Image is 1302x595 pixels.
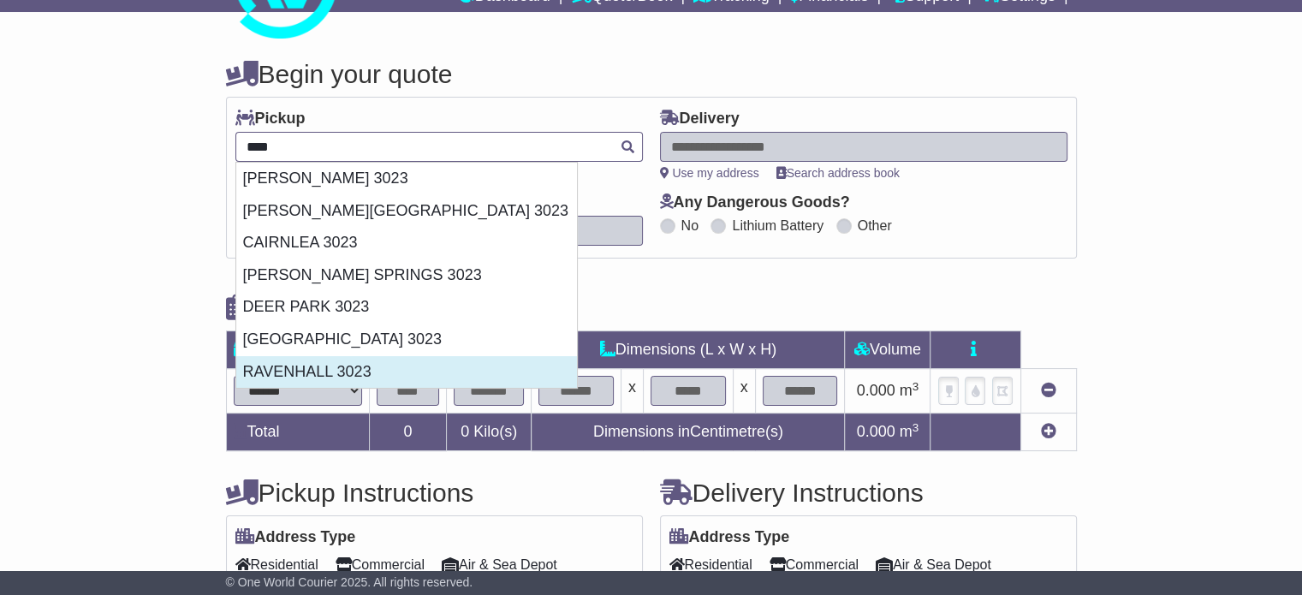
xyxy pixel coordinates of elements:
[461,423,469,440] span: 0
[236,356,577,389] div: RAVENHALL 3023
[858,217,892,234] label: Other
[236,324,577,356] div: [GEOGRAPHIC_DATA] 3023
[235,110,306,128] label: Pickup
[236,163,577,195] div: [PERSON_NAME] 3023
[733,369,755,414] td: x
[621,369,643,414] td: x
[442,551,557,578] span: Air & Sea Depot
[369,414,447,451] td: 0
[900,423,919,440] span: m
[913,421,919,434] sup: 3
[776,166,900,180] a: Search address book
[857,423,895,440] span: 0.000
[236,227,577,259] div: CAIRNLEA 3023
[669,528,790,547] label: Address Type
[226,294,441,322] h4: Package details |
[660,166,759,180] a: Use my address
[236,259,577,292] div: [PERSON_NAME] SPRINGS 3023
[226,575,473,589] span: © One World Courier 2025. All rights reserved.
[913,380,919,393] sup: 3
[681,217,699,234] label: No
[532,414,845,451] td: Dimensions in Centimetre(s)
[447,414,532,451] td: Kilo(s)
[226,479,643,507] h4: Pickup Instructions
[226,414,369,451] td: Total
[660,193,850,212] label: Any Dangerous Goods?
[226,60,1077,88] h4: Begin your quote
[845,331,930,369] td: Volume
[857,382,895,399] span: 0.000
[235,528,356,547] label: Address Type
[876,551,991,578] span: Air & Sea Depot
[236,291,577,324] div: DEER PARK 3023
[770,551,859,578] span: Commercial
[235,132,643,162] typeahead: Please provide city
[660,479,1077,507] h4: Delivery Instructions
[532,331,845,369] td: Dimensions (L x W x H)
[669,551,752,578] span: Residential
[1041,423,1056,440] a: Add new item
[336,551,425,578] span: Commercial
[236,195,577,228] div: [PERSON_NAME][GEOGRAPHIC_DATA] 3023
[900,382,919,399] span: m
[235,551,318,578] span: Residential
[732,217,823,234] label: Lithium Battery
[226,331,369,369] td: Type
[1041,382,1056,399] a: Remove this item
[660,110,740,128] label: Delivery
